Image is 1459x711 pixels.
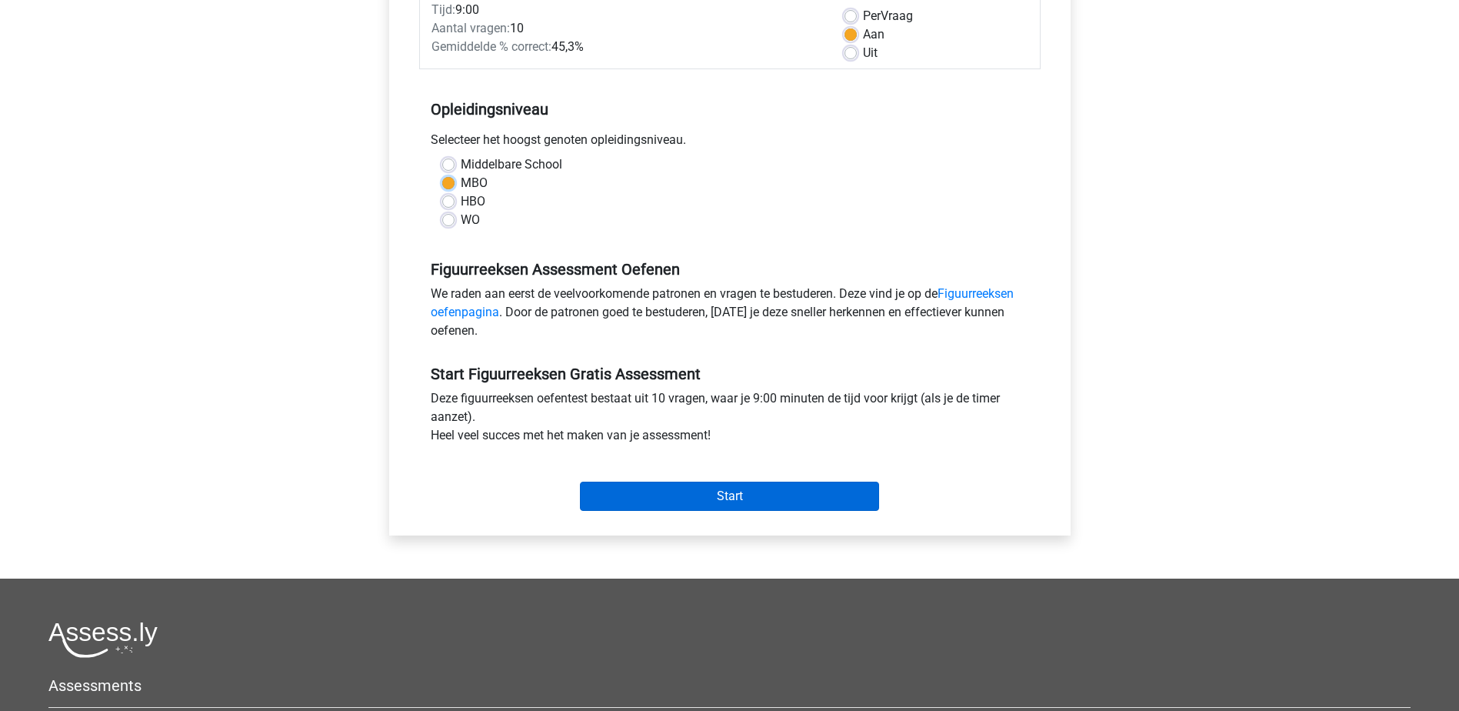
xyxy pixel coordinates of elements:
[431,365,1029,383] h5: Start Figuurreeksen Gratis Assessment
[431,260,1029,279] h5: Figuurreeksen Assessment Oefenen
[431,94,1029,125] h5: Opleidingsniveau
[461,211,480,229] label: WO
[48,676,1411,695] h5: Assessments
[431,2,455,17] span: Tijd:
[863,8,881,23] span: Per
[863,44,878,62] label: Uit
[420,38,833,56] div: 45,3%
[431,39,551,54] span: Gemiddelde % correct:
[863,7,913,25] label: Vraag
[419,131,1041,155] div: Selecteer het hoogst genoten opleidingsniveau.
[48,622,158,658] img: Assessly logo
[461,192,485,211] label: HBO
[420,19,833,38] div: 10
[419,285,1041,346] div: We raden aan eerst de veelvoorkomende patronen en vragen te bestuderen. Deze vind je op de . Door...
[580,482,879,511] input: Start
[461,174,488,192] label: MBO
[863,25,884,44] label: Aan
[419,389,1041,451] div: Deze figuurreeksen oefentest bestaat uit 10 vragen, waar je 9:00 minuten de tijd voor krijgt (als...
[420,1,833,19] div: 9:00
[431,21,510,35] span: Aantal vragen:
[461,155,562,174] label: Middelbare School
